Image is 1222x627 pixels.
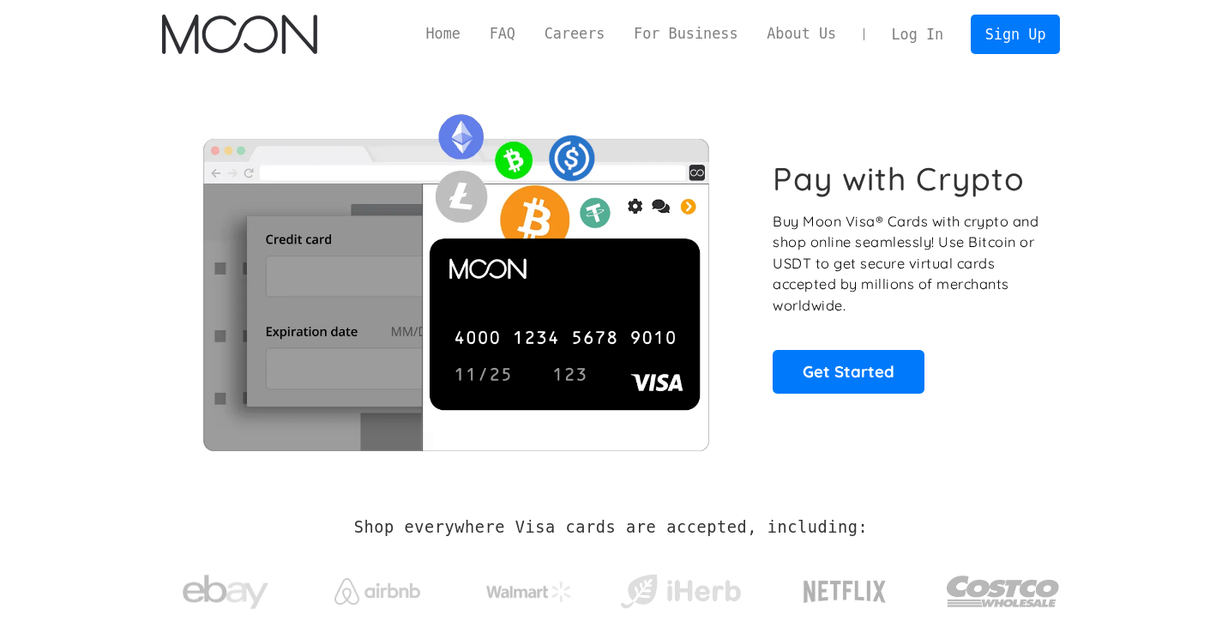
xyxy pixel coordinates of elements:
h1: Pay with Crypto [773,160,1025,198]
a: Get Started [773,350,924,393]
a: iHerb [617,552,744,623]
img: iHerb [617,570,744,614]
a: Careers [530,23,619,45]
a: home [162,15,317,54]
a: FAQ [475,23,530,45]
a: Walmart [465,564,593,611]
a: Log In [877,15,958,53]
img: ebay [183,565,268,619]
a: Home [412,23,475,45]
img: Airbnb [334,578,420,605]
p: Buy Moon Visa® Cards with crypto and shop online seamlessly! Use Bitcoin or USDT to get secure vi... [773,211,1041,317]
img: Moon Logo [162,15,317,54]
a: About Us [752,23,851,45]
img: Netflix [802,570,888,613]
img: Moon Cards let you spend your crypto anywhere Visa is accepted. [162,102,749,450]
a: Airbnb [313,561,441,613]
a: For Business [619,23,752,45]
a: Netflix [768,553,922,622]
a: Sign Up [971,15,1060,53]
img: Walmart [486,582,572,602]
h2: Shop everywhere Visa cards are accepted, including: [354,518,868,537]
img: Costco [946,559,1061,624]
